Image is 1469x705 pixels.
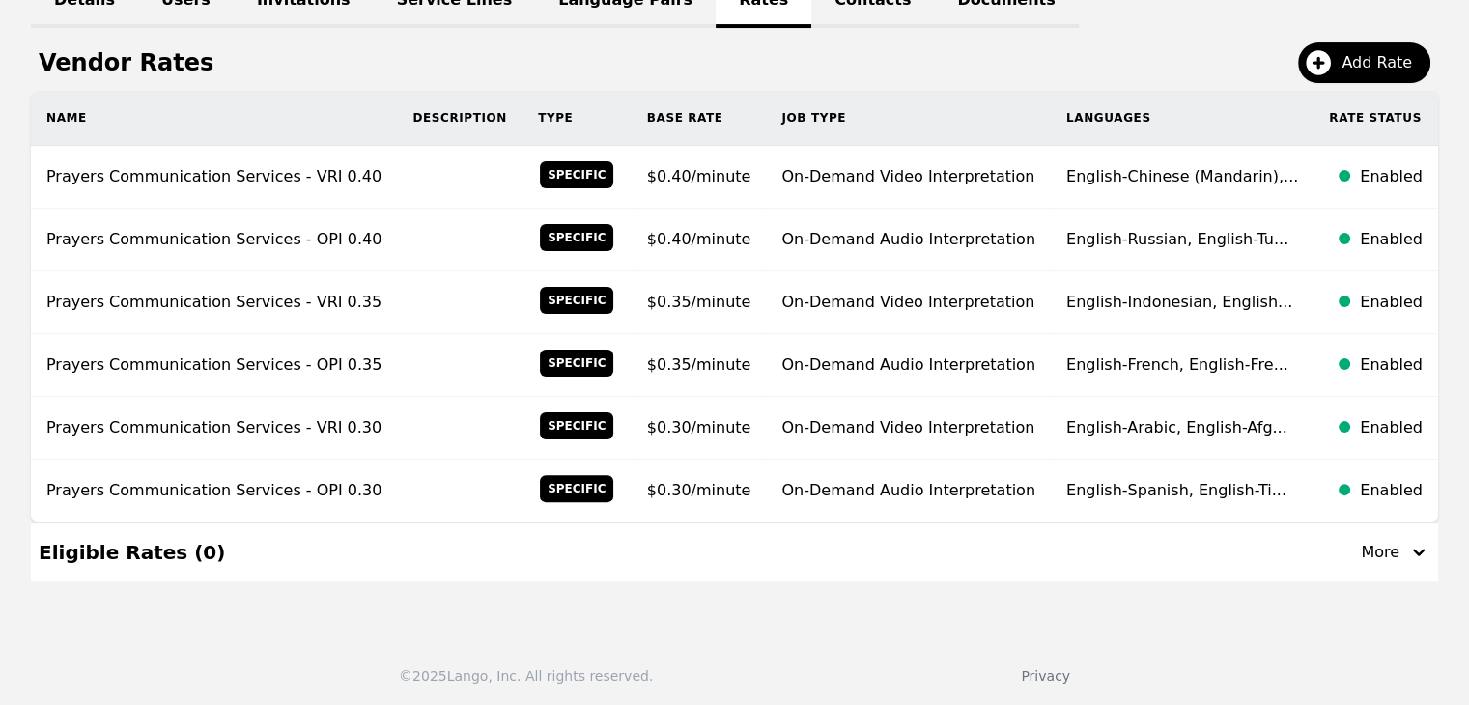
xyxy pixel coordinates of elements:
[31,397,397,460] td: Prayers Communication Services - VRI 0.30
[1066,167,1298,185] span: English-Chinese (Mandarin),...
[31,271,397,334] td: Prayers Communication Services - VRI 0.35
[647,167,751,185] span: $0.40/minute
[647,355,751,374] span: $0.35/minute
[647,293,751,311] span: $0.35/minute
[31,460,397,522] td: Prayers Communication Services - OPI 0.30
[1360,291,1423,314] div: Enabled
[540,224,613,251] span: Specific
[1360,228,1423,251] div: Enabled
[538,110,573,126] span: Type
[766,460,1051,522] td: On-Demand Audio Interpretation
[31,209,397,271] td: Prayers Communication Services - OPI 0.40
[1066,110,1151,126] span: Languages
[412,110,507,126] span: Description
[1360,479,1423,502] div: Enabled
[540,412,613,439] span: Specific
[1066,355,1288,374] span: English-French, English-Fre...
[1066,418,1287,437] span: English-Arabic, English-Afg...
[1021,668,1070,684] a: Privacy
[647,481,751,499] span: $0.30/minute
[1360,165,1423,188] div: Enabled
[540,475,613,502] span: Specific
[766,209,1051,271] td: On-Demand Audio Interpretation
[540,287,613,314] span: Specific
[647,418,751,437] span: $0.30/minute
[766,271,1051,334] td: On-Demand Video Interpretation
[31,146,397,209] td: Prayers Communication Services - VRI 0.40
[1329,110,1422,126] span: Rate Status
[540,350,613,377] span: Specific
[399,666,653,686] div: © 2025 Lango, Inc. All rights reserved.
[1066,230,1288,248] span: English-Russian, English-Tu...
[39,47,213,78] h1: Vendor Rates
[766,397,1051,460] td: On-Demand Video Interpretation
[31,334,397,397] td: Prayers Communication Services - OPI 0.35
[1361,541,1430,564] div: More
[1360,416,1423,439] div: Enabled
[1361,539,1430,566] button: More
[1066,481,1286,499] span: English-Spanish, English-Ti...
[781,110,846,126] span: Job Type
[766,334,1051,397] td: On-Demand Audio Interpretation
[1360,353,1423,377] div: Enabled
[647,230,751,248] span: $0.40/minute
[766,146,1051,209] td: On-Demand Video Interpretation
[1066,293,1292,311] span: English-Indonesian, English...
[647,110,723,126] span: Base Rate
[540,161,613,188] span: Specific
[1342,51,1426,74] span: Add Rate
[39,539,225,566] div: Eligible Rates ( 0 )
[1298,42,1430,83] button: Add Rate
[46,110,87,126] span: Name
